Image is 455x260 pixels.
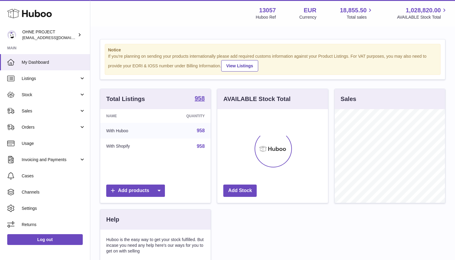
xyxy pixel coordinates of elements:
a: 958 [197,128,205,133]
h3: Help [106,216,119,224]
span: 18,855.50 [340,6,367,14]
h3: Sales [341,95,356,103]
span: Cases [22,173,85,179]
div: Huboo Ref [256,14,276,20]
span: Orders [22,124,79,130]
h3: Total Listings [106,95,145,103]
a: Add Stock [223,185,257,197]
span: 1,028,820.00 [406,6,441,14]
span: [EMAIL_ADDRESS][DOMAIN_NAME] [22,35,88,40]
span: Invoicing and Payments [22,157,79,163]
span: AVAILABLE Stock Total [397,14,448,20]
td: With Shopify [100,139,160,154]
span: Stock [22,92,79,98]
td: With Huboo [100,123,160,139]
span: Channels [22,189,85,195]
a: 18,855.50 Total sales [340,6,373,20]
span: Total sales [347,14,373,20]
a: Log out [7,234,83,245]
img: support@ohneproject.com [7,30,16,39]
div: Currency [299,14,317,20]
span: Usage [22,141,85,146]
span: Settings [22,206,85,211]
div: If you're planning on sending your products internationally please add required customs informati... [108,54,437,72]
strong: 958 [195,95,205,101]
th: Name [100,109,160,123]
a: View Listings [221,60,258,72]
strong: Notice [108,47,437,53]
a: 958 [197,144,205,149]
span: Listings [22,76,79,81]
th: Quantity [160,109,211,123]
a: 958 [195,95,205,102]
a: 1,028,820.00 AVAILABLE Stock Total [397,6,448,20]
span: Returns [22,222,85,228]
p: Huboo is the easy way to get your stock fulfilled. But incase you need any help here's our ways f... [106,237,205,254]
div: OHNE PROJECT [22,29,76,41]
span: My Dashboard [22,60,85,65]
h3: AVAILABLE Stock Total [223,95,290,103]
strong: EUR [304,6,316,14]
span: Sales [22,108,79,114]
a: Add products [106,185,165,197]
strong: 13057 [259,6,276,14]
